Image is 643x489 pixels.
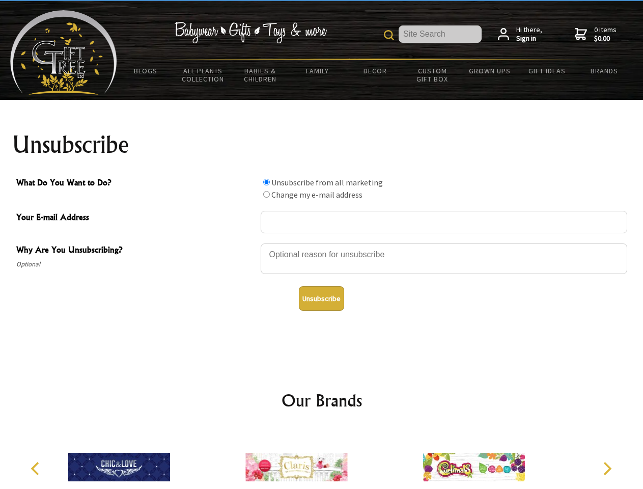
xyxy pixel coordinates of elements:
span: What Do You Want to Do? [16,176,256,191]
button: Unsubscribe [299,286,344,311]
label: Unsubscribe from all marketing [271,177,383,187]
strong: Sign in [516,34,542,43]
input: Site Search [399,25,482,43]
h1: Unsubscribe [12,132,631,157]
img: Babyware - Gifts - Toys and more... [10,10,117,95]
span: 0 items [594,25,617,43]
h2: Our Brands [20,388,623,413]
a: Brands [576,60,633,81]
a: Decor [346,60,404,81]
input: What Do You Want to Do? [263,179,270,185]
a: Family [289,60,347,81]
input: What Do You Want to Do? [263,191,270,198]
img: product search [384,30,394,40]
a: All Plants Collection [175,60,232,90]
span: Hi there, [516,25,542,43]
button: Previous [25,457,48,480]
span: Why Are You Unsubscribing? [16,243,256,258]
a: BLOGS [117,60,175,81]
a: Babies & Children [232,60,289,90]
input: Your E-mail Address [261,211,627,233]
span: Your E-mail Address [16,211,256,226]
a: 0 items$0.00 [575,25,617,43]
span: Optional [16,258,256,270]
img: Babywear - Gifts - Toys & more [174,22,327,43]
a: Custom Gift Box [404,60,461,90]
a: Hi there,Sign in [498,25,542,43]
textarea: Why Are You Unsubscribing? [261,243,627,274]
strong: $0.00 [594,34,617,43]
a: Gift Ideas [518,60,576,81]
label: Change my e-mail address [271,189,362,200]
a: Grown Ups [461,60,518,81]
button: Next [596,457,618,480]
